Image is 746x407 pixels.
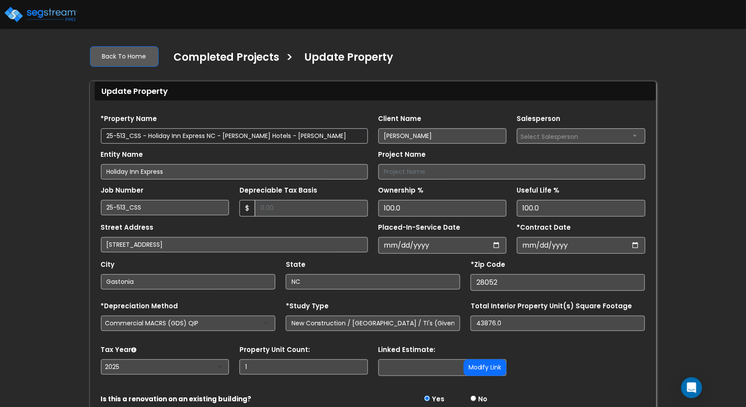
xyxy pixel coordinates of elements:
[517,114,561,124] label: Salesperson
[101,114,157,124] label: *Property Name
[101,394,252,404] strong: Is this a renovation on an existing building?
[286,50,294,67] h3: >
[464,359,507,376] button: Modify Link
[101,345,137,355] label: Tax Year
[517,200,645,217] input: Depreciation
[239,359,368,375] input: Building Count
[239,345,310,355] label: Property Unit Count:
[167,51,280,69] a: Completed Projects
[101,260,115,270] label: City
[239,186,317,196] label: Depreciable Tax Basis
[471,316,645,331] input: total square foot
[101,301,178,311] label: *Depreciation Method
[378,114,422,124] label: Client Name
[101,128,368,144] input: Property Name
[378,128,507,144] input: Client Name
[378,186,424,196] label: Ownership %
[298,51,394,69] a: Update Property
[255,200,368,217] input: 0.00
[101,186,144,196] label: Job Number
[378,223,461,233] label: Placed-In-Service Date
[378,164,645,179] input: Project Name
[517,223,571,233] label: *Contract Date
[378,345,436,355] label: Linked Estimate:
[174,51,280,66] h4: Completed Projects
[101,150,143,160] label: Entity Name
[239,200,255,217] span: $
[101,223,154,233] label: Street Address
[378,150,426,160] label: Project Name
[478,394,487,404] label: No
[286,260,305,270] label: State
[101,164,368,179] input: Entity Name
[681,377,702,398] div: Open Intercom Messenger
[101,237,368,252] input: Street Address
[378,200,507,217] input: Ownership
[286,301,329,311] label: *Study Type
[517,186,560,196] label: Useful Life %
[90,46,159,67] a: Back To Home
[305,51,394,66] h4: Update Property
[471,301,632,311] label: Total Interior Property Unit(s) Square Footage
[517,237,645,254] input: Purchase Date
[471,274,645,291] input: Zip Code
[521,132,579,141] span: Select Salesperson
[432,394,444,404] label: Yes
[3,6,78,23] img: logo_pro_r.png
[471,260,505,270] label: *Zip Code
[95,82,656,100] div: Update Property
